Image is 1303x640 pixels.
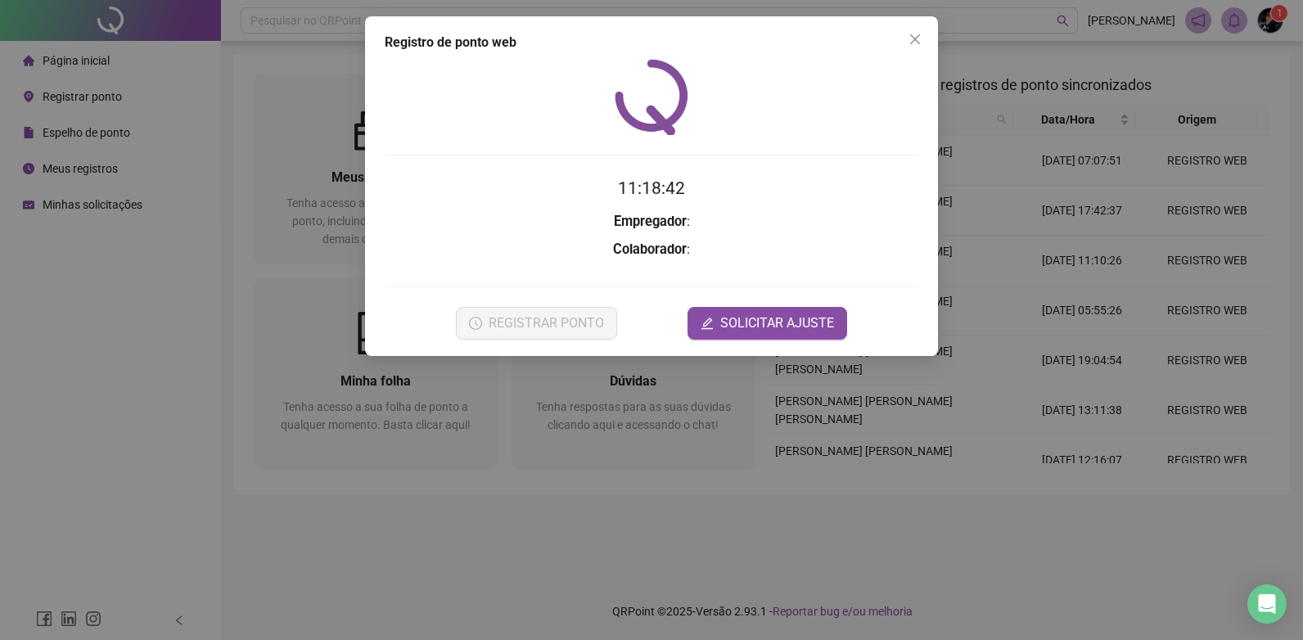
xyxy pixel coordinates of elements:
[701,317,714,330] span: edit
[688,307,847,340] button: editSOLICITAR AJUSTE
[385,211,918,232] h3: :
[456,307,617,340] button: REGISTRAR PONTO
[615,59,688,135] img: QRPoint
[385,239,918,260] h3: :
[614,214,687,229] strong: Empregador
[720,313,834,333] span: SOLICITAR AJUSTE
[1247,584,1287,624] div: Open Intercom Messenger
[385,33,918,52] div: Registro de ponto web
[908,33,922,46] span: close
[902,26,928,52] button: Close
[618,178,685,198] time: 11:18:42
[613,241,687,257] strong: Colaborador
